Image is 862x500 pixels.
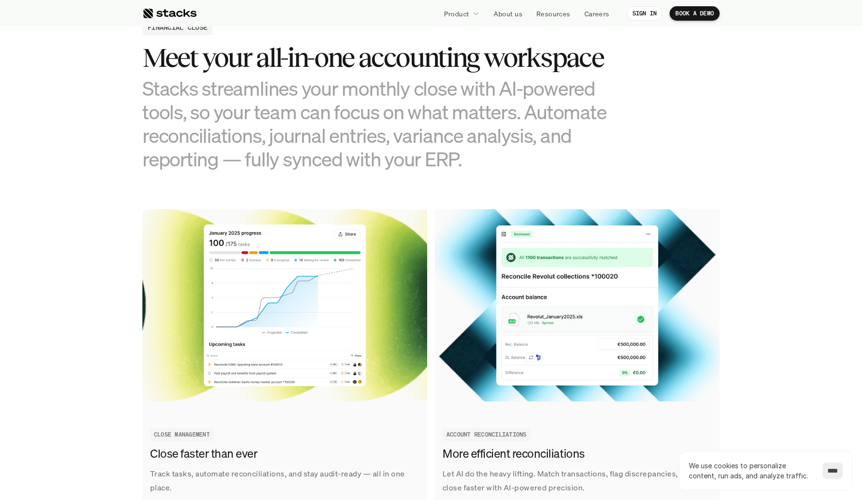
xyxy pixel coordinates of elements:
[142,76,623,171] h3: Stacks streamlines your monthly close with AI-powered tools, so your team can focus on what matte...
[633,10,657,17] p: SIGN IN
[531,5,576,22] a: Resources
[670,6,720,21] a: BOOK A DEMO
[150,467,419,495] p: Track tasks, automate reconciliations, and stay audit-ready — all in one place.
[142,43,623,73] h3: Meet your all-in-one accounting workspace
[536,9,570,19] p: Resources
[444,9,469,19] p: Product
[150,446,415,462] h3: Close faster than ever
[114,183,156,190] a: Privacy Policy
[627,6,663,21] a: SIGN IN
[689,461,813,481] p: We use cookies to personalize content, run ads, and analyze traffic.
[443,446,707,462] h3: More efficient reconciliations
[154,431,210,438] h2: CLOSE MANAGEMENT
[148,22,207,32] h2: FINANCIAL CLOSE
[488,5,528,22] a: About us
[584,9,609,19] p: Careers
[446,431,527,438] h2: ACCOUNT RECONCILIATIONS
[579,5,615,22] a: Careers
[675,10,714,17] p: BOOK A DEMO
[443,467,712,495] p: Let AI do the heavy lifting. Match transactions, flag discrepancies, and close faster with AI-pow...
[494,9,522,19] p: About us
